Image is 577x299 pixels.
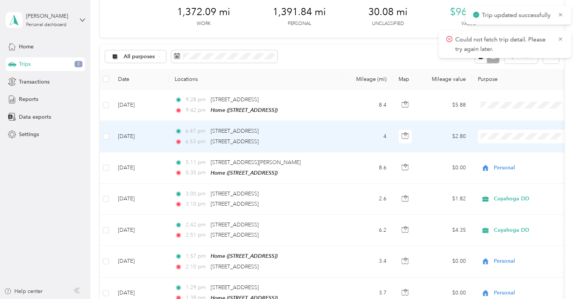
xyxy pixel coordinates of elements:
td: [DATE] [112,184,169,215]
td: [DATE] [112,152,169,184]
td: [DATE] [112,90,169,121]
span: 5:11 pm [185,158,207,167]
th: Date [112,69,169,90]
span: 2:51 pm [185,231,207,239]
td: $4.35 [419,215,472,246]
span: [STREET_ADDRESS][PERSON_NAME] [211,159,301,166]
p: Could not fetch trip detail. Please try again later. [455,35,552,54]
td: 3.4 [343,246,392,277]
span: Data exports [19,113,51,121]
span: Trips [19,60,31,68]
th: Mileage (mi) [343,69,392,90]
span: 5:35 pm [185,169,207,177]
td: $1.82 [419,184,472,215]
th: Locations [169,69,343,90]
span: 1,372.09 mi [177,6,230,18]
span: Settings [19,130,39,138]
td: 6.2 [343,215,392,246]
span: Reports [19,95,38,103]
div: [PERSON_NAME] [26,12,73,20]
span: Home ([STREET_ADDRESS]) [211,253,278,259]
td: $0.00 [419,246,472,277]
span: [STREET_ADDRESS] [211,222,259,228]
span: 2:42 pm [185,221,207,229]
td: $2.80 [419,121,472,152]
span: All purposes [124,54,155,59]
span: 1:57 pm [185,252,207,260]
span: 2:10 pm [185,263,207,271]
span: [STREET_ADDRESS] [211,232,259,238]
span: Personal [494,164,563,172]
th: Map [392,69,419,90]
iframe: Everlance-gr Chat Button Frame [535,257,577,299]
td: 4 [343,121,392,152]
span: 3:00 pm [185,190,207,198]
span: [STREET_ADDRESS] [211,201,259,207]
td: [DATE] [112,215,169,246]
p: Work [197,20,211,27]
td: $5.88 [419,90,472,121]
p: Unclassified [372,20,404,27]
td: 2.6 [343,184,392,215]
span: Home ([STREET_ADDRESS]) [211,170,278,176]
span: 1:29 pm [185,284,207,292]
span: [STREET_ADDRESS] [211,96,259,103]
span: 6:47 pm [185,127,207,135]
span: Cuyahoga DD [494,195,563,203]
td: [DATE] [112,121,169,152]
span: 1,391.84 mi [273,6,326,18]
span: 9:28 pm [185,96,207,104]
th: Mileage value [419,69,472,90]
span: [STREET_ADDRESS] [211,138,259,145]
span: 3 [74,61,82,68]
span: Home [19,43,34,51]
p: Personal [288,20,311,27]
td: 8.4 [343,90,392,121]
span: 3:10 pm [185,200,207,208]
span: 6:53 pm [185,138,207,146]
span: 9:42 pm [185,106,207,115]
span: [STREET_ADDRESS] [211,284,259,291]
span: 30.08 mi [368,6,408,18]
span: Cuyahoga DD [494,226,563,234]
span: Home ([STREET_ADDRESS]) [211,107,278,113]
span: Personal [494,257,563,265]
td: 8.6 [343,152,392,184]
p: Trip updated successfully [482,11,552,20]
span: [STREET_ADDRESS] [211,128,259,134]
p: Value [461,20,476,27]
span: [STREET_ADDRESS] [211,191,259,197]
span: Personal [494,289,563,297]
button: Help center [4,287,43,295]
span: $960.46 [450,6,487,18]
div: Personal dashboard [26,23,67,27]
td: [DATE] [112,246,169,277]
span: Transactions [19,78,50,86]
td: $0.00 [419,152,472,184]
span: [STREET_ADDRESS] [211,263,259,270]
